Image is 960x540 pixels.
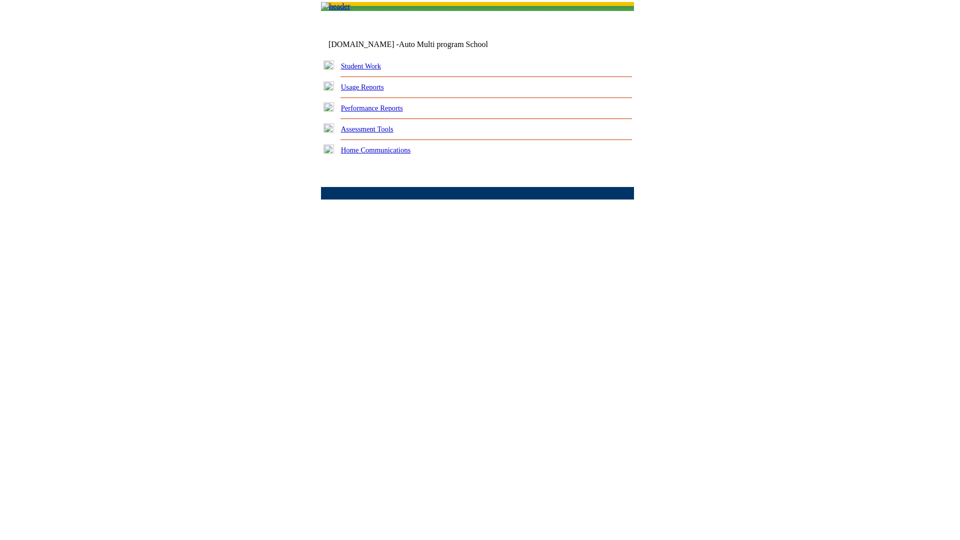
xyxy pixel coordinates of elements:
[399,40,488,48] nobr: Auto Multi program School
[341,125,393,133] a: Assessment Tools
[323,102,334,111] img: plus.gif
[323,81,334,90] img: plus.gif
[341,83,384,91] a: Usage Reports
[321,2,350,11] img: header
[341,62,381,70] a: Student Work
[328,40,512,49] td: [DOMAIN_NAME] -
[341,104,403,112] a: Performance Reports
[323,144,334,153] img: plus.gif
[341,146,411,154] a: Home Communications
[323,123,334,132] img: plus.gif
[323,60,334,69] img: plus.gif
